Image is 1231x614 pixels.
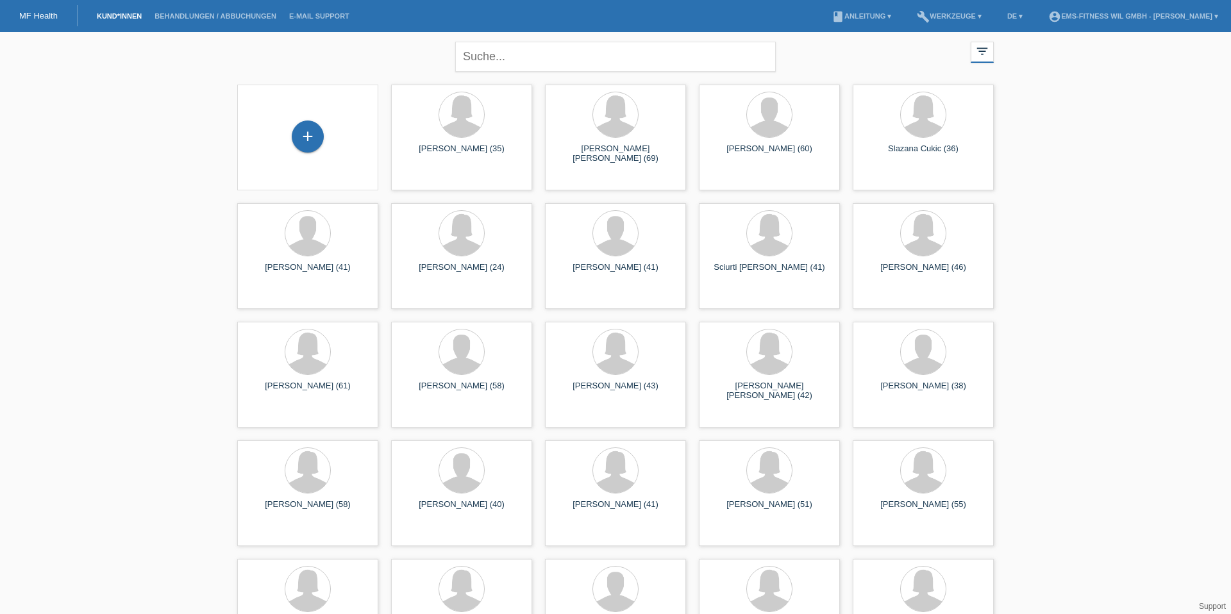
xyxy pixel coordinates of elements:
a: E-Mail Support [283,12,356,20]
a: bookAnleitung ▾ [825,12,898,20]
a: account_circleEMS-Fitness Wil GmbH - [PERSON_NAME] ▾ [1042,12,1225,20]
div: [PERSON_NAME] (46) [863,262,984,283]
div: Kund*in hinzufügen [292,126,323,147]
div: [PERSON_NAME] (58) [247,499,368,520]
div: [PERSON_NAME] (60) [709,144,830,164]
div: [PERSON_NAME] (38) [863,381,984,401]
div: [PERSON_NAME] (35) [401,144,522,164]
i: book [832,10,844,23]
div: [PERSON_NAME] (40) [401,499,522,520]
input: Suche... [455,42,776,72]
i: account_circle [1048,10,1061,23]
a: MF Health [19,11,58,21]
div: [PERSON_NAME] (41) [555,262,676,283]
a: buildWerkzeuge ▾ [910,12,988,20]
a: Kund*innen [90,12,148,20]
div: [PERSON_NAME] (55) [863,499,984,520]
a: Support [1199,602,1226,611]
a: DE ▾ [1001,12,1029,20]
div: Sciurti [PERSON_NAME] (41) [709,262,830,283]
div: [PERSON_NAME] (51) [709,499,830,520]
div: [PERSON_NAME] (61) [247,381,368,401]
a: Behandlungen / Abbuchungen [148,12,283,20]
i: build [917,10,930,23]
div: [PERSON_NAME] (58) [401,381,522,401]
div: [PERSON_NAME] (43) [555,381,676,401]
div: Slazana Cukic (36) [863,144,984,164]
div: [PERSON_NAME] [PERSON_NAME] (42) [709,381,830,401]
div: [PERSON_NAME] (41) [555,499,676,520]
div: [PERSON_NAME] (24) [401,262,522,283]
div: [PERSON_NAME] (41) [247,262,368,283]
div: [PERSON_NAME] [PERSON_NAME] (69) [555,144,676,164]
i: filter_list [975,44,989,58]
